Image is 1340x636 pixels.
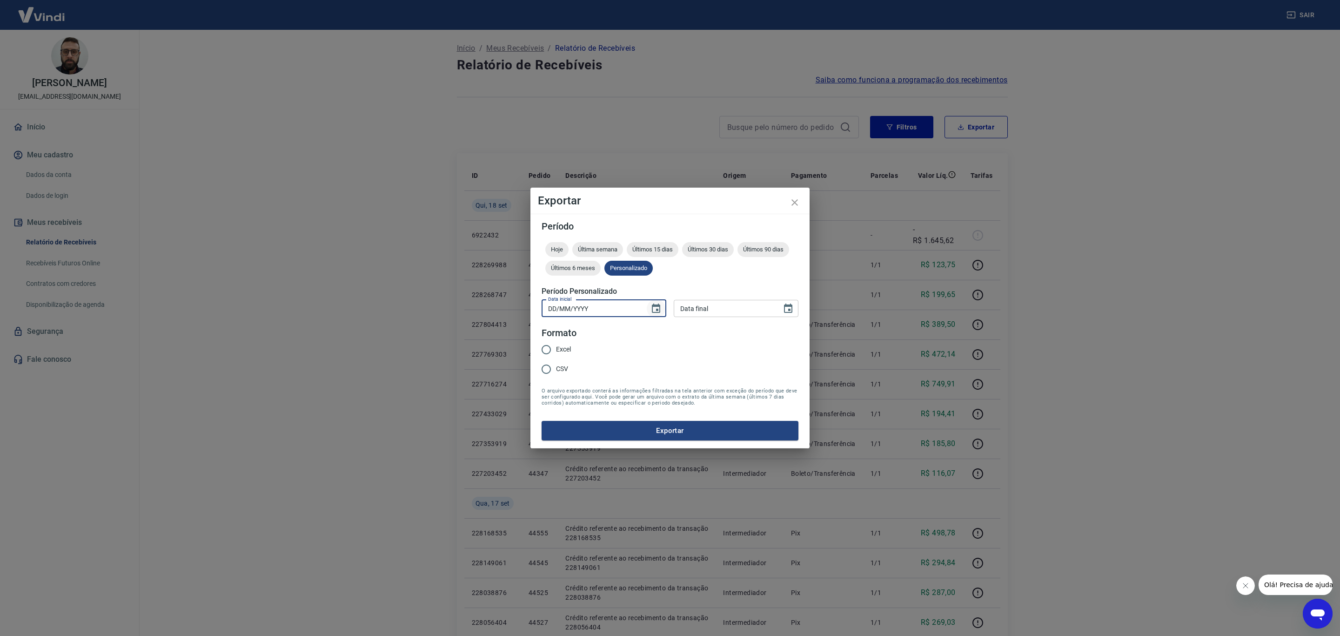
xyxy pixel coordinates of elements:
[647,299,665,318] button: Choose date
[674,300,775,317] input: DD/MM/YYYY
[682,246,734,253] span: Últimos 30 dias
[542,388,798,406] span: O arquivo exportado conterá as informações filtradas na tela anterior com exceção do período que ...
[545,261,601,276] div: Últimos 6 meses
[737,242,789,257] div: Últimos 90 dias
[779,299,797,318] button: Choose date
[1303,599,1333,629] iframe: Botão para abrir a janela de mensagens
[627,246,678,253] span: Últimos 15 dias
[784,191,806,214] button: close
[572,246,623,253] span: Última semana
[682,242,734,257] div: Últimos 30 dias
[556,364,568,374] span: CSV
[604,264,653,271] span: Personalizado
[542,421,798,440] button: Exportar
[1259,575,1333,595] iframe: Mensagem da empresa
[604,261,653,276] div: Personalizado
[548,296,572,303] label: Data inicial
[6,7,78,14] span: Olá! Precisa de ajuda?
[627,242,678,257] div: Últimos 15 dias
[538,195,802,206] h4: Exportar
[545,246,569,253] span: Hoje
[545,242,569,257] div: Hoje
[542,326,576,340] legend: Formato
[542,222,798,231] h5: Período
[542,300,643,317] input: DD/MM/YYYY
[1236,576,1255,595] iframe: Fechar mensagem
[556,345,571,354] span: Excel
[542,287,798,296] h5: Período Personalizado
[737,246,789,253] span: Últimos 90 dias
[572,242,623,257] div: Última semana
[545,264,601,271] span: Últimos 6 meses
